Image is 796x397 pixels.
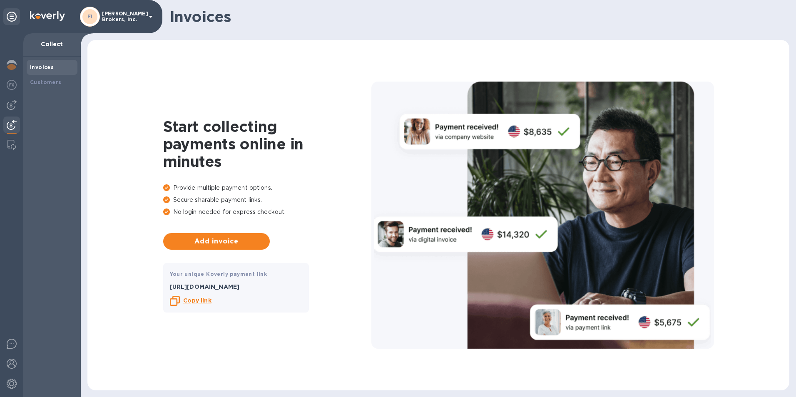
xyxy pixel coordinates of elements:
[163,118,371,170] h1: Start collecting payments online in minutes
[3,8,20,25] div: Unpin categories
[163,233,270,250] button: Add invoice
[163,196,371,204] p: Secure sharable payment links.
[30,11,65,21] img: Logo
[163,184,371,192] p: Provide multiple payment options.
[7,80,17,90] img: Foreign exchange
[30,64,54,70] b: Invoices
[163,208,371,216] p: No login needed for express checkout.
[170,236,263,246] span: Add invoice
[183,297,211,304] b: Copy link
[30,40,74,48] p: Collect
[102,11,144,22] p: [PERSON_NAME] Brokers, Inc.
[87,13,93,20] b: FI
[30,79,62,85] b: Customers
[170,271,267,277] b: Your unique Koverly payment link
[170,283,302,291] p: [URL][DOMAIN_NAME]
[170,8,783,25] h1: Invoices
